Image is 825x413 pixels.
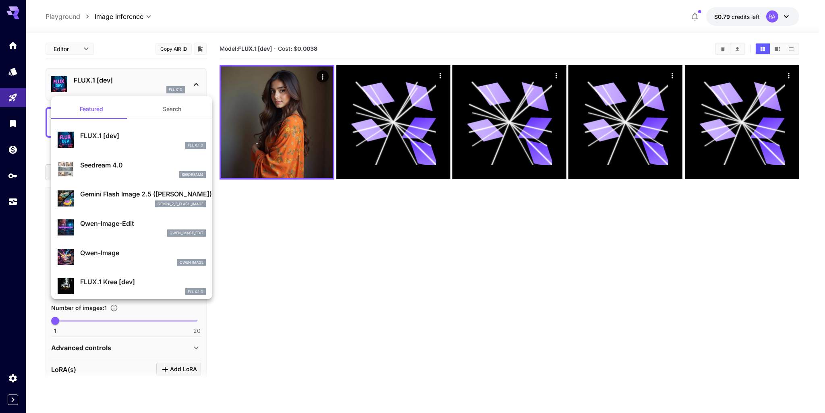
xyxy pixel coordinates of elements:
[188,289,203,295] p: FLUX.1 D
[182,172,203,178] p: seedream4
[80,131,206,140] p: FLUX.1 [dev]
[58,157,206,182] div: Seedream 4.0seedream4
[158,201,203,207] p: gemini_2_5_flash_image
[170,230,203,236] p: qwen_image_edit
[132,99,212,119] button: Search
[80,277,206,287] p: FLUX.1 Krea [dev]
[188,142,203,148] p: FLUX.1 D
[58,186,206,211] div: Gemini Flash Image 2.5 ([PERSON_NAME])gemini_2_5_flash_image
[58,215,206,240] div: Qwen-Image-Editqwen_image_edit
[51,99,132,119] button: Featured
[58,274,206,298] div: FLUX.1 Krea [dev]FLUX.1 D
[180,260,203,265] p: Qwen Image
[80,189,206,199] p: Gemini Flash Image 2.5 ([PERSON_NAME])
[58,128,206,152] div: FLUX.1 [dev]FLUX.1 D
[58,245,206,269] div: Qwen-ImageQwen Image
[80,248,206,258] p: Qwen-Image
[80,219,206,228] p: Qwen-Image-Edit
[80,160,206,170] p: Seedream 4.0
